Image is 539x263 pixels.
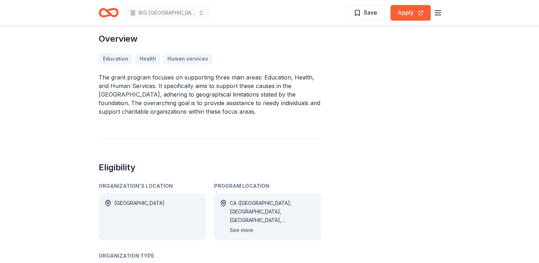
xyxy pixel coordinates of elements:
button: Apply [390,5,431,21]
button: Save [346,5,385,21]
span: BiG [GEOGRAPHIC_DATA] [139,9,196,17]
div: [GEOGRAPHIC_DATA] [114,199,165,234]
button: BiG [GEOGRAPHIC_DATA] [124,6,210,20]
div: Program Location [214,182,321,190]
p: The grant program focuses on supporting three main areas: Education, Health, and Human Services. ... [99,73,321,116]
button: See more [230,226,253,234]
span: Save [364,8,377,17]
div: CA ([GEOGRAPHIC_DATA], [GEOGRAPHIC_DATA], [GEOGRAPHIC_DATA], [GEOGRAPHIC_DATA], [GEOGRAPHIC_DATA]... [230,199,315,225]
div: Organization's Location [99,182,206,190]
a: Home [99,4,119,21]
div: Organization Type [99,252,321,260]
h2: Eligibility [99,162,321,173]
h2: Overview [99,33,321,45]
